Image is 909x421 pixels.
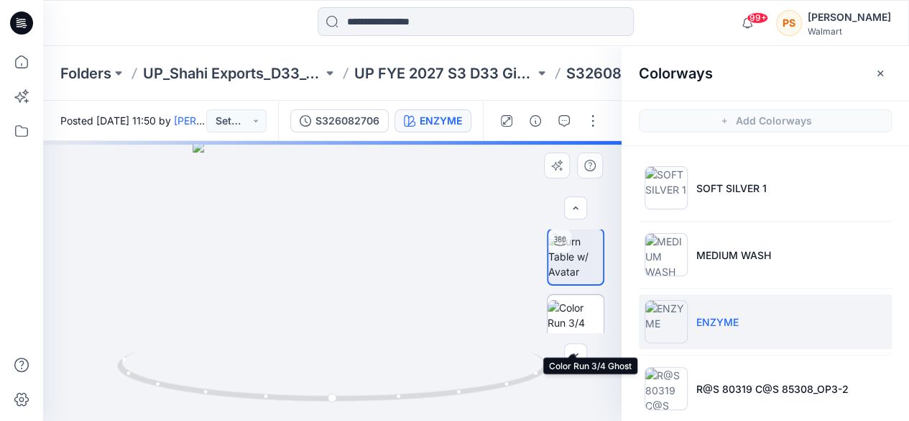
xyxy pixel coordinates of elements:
div: PS [776,10,802,36]
a: UP FYE 2027 S3 D33 Girls Dresses Shahi [354,63,534,83]
p: ENZYME [696,314,739,330]
span: Posted [DATE] 11:50 by [60,113,206,128]
a: Folders [60,63,111,83]
a: [PERSON_NAME] [174,114,257,127]
a: UP_Shahi Exports_D33_Girls Dresses [143,63,323,83]
div: Walmart [808,26,891,37]
p: MEDIUM WASH [696,248,771,263]
p: S326082706 [566,63,657,83]
div: S326082706 [315,113,379,129]
h2: Colorways [639,65,713,82]
div: ENZYME [420,113,462,129]
img: Color Run 3/4 Ghost [548,300,604,345]
p: R@S 80319 C@S 85308_OP3-2 [696,381,849,397]
img: ENZYME [645,300,688,343]
span: 99+ [747,12,768,24]
div: [PERSON_NAME] [808,9,891,26]
button: Details [524,109,547,132]
button: S326082706 [290,109,389,132]
p: SOFT SILVER 1 [696,181,767,196]
img: MEDIUM WASH [645,233,688,276]
img: R@S 80319 C@S 85308_OP3-2 [645,367,688,410]
img: SOFT SILVER 1 [645,166,688,209]
button: ENZYME [394,109,471,132]
img: Turn Table w/ Avatar [548,234,603,279]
